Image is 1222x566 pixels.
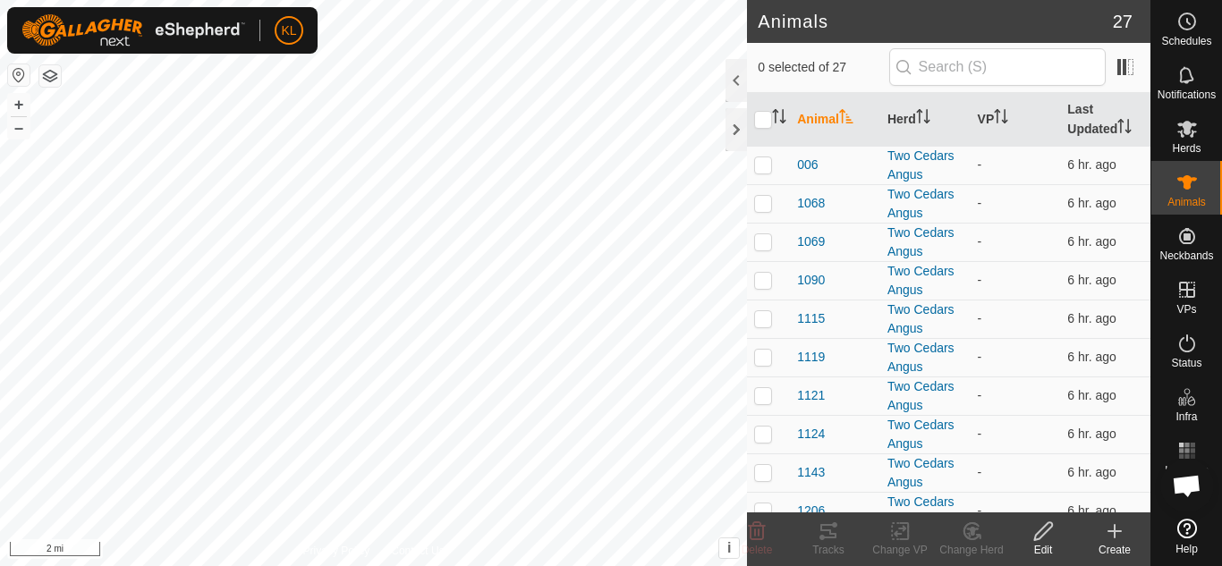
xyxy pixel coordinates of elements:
div: Edit [1007,542,1079,558]
span: Sep 22, 2025, 7:32 AM [1067,503,1116,518]
app-display-virtual-paddock-transition: - [978,196,982,210]
p-sorticon: Activate to sort [1117,122,1132,136]
app-display-virtual-paddock-transition: - [978,157,982,172]
span: 1069 [797,232,825,251]
span: 006 [797,156,818,174]
span: 27 [1113,8,1133,35]
div: Create [1079,542,1150,558]
img: Gallagher Logo [21,14,245,46]
span: Help [1175,544,1198,554]
span: Schedules [1161,36,1211,46]
span: Delete [742,544,773,556]
span: i [727,540,731,555]
div: Two Cedars Angus [887,300,963,338]
div: Change Herd [936,542,1007,558]
app-display-virtual-paddock-transition: - [978,427,982,441]
span: Infra [1175,411,1197,422]
span: Sep 22, 2025, 7:32 AM [1067,196,1116,210]
span: Sep 22, 2025, 7:32 AM [1067,350,1116,364]
a: Contact Us [391,543,444,559]
app-display-virtual-paddock-transition: - [978,234,982,249]
input: Search (S) [889,48,1106,86]
span: Status [1171,358,1201,368]
div: Two Cedars Angus [887,416,963,453]
span: Sep 22, 2025, 7:32 AM [1067,427,1116,441]
span: VPs [1176,304,1196,315]
span: Sep 22, 2025, 7:32 AM [1067,273,1116,287]
span: Heatmap [1165,465,1209,476]
span: 1121 [797,386,825,405]
th: Animal [790,93,880,147]
span: 1090 [797,271,825,290]
div: Two Cedars Angus [887,339,963,376]
h2: Animals [758,11,1113,32]
button: – [8,117,30,139]
app-display-virtual-paddock-transition: - [978,465,982,479]
button: i [719,538,739,558]
app-display-virtual-paddock-transition: - [978,350,982,364]
span: Sep 22, 2025, 7:32 AM [1067,234,1116,249]
span: Animals [1167,197,1206,207]
span: 1115 [797,309,825,328]
app-display-virtual-paddock-transition: - [978,273,982,287]
span: Herds [1172,143,1201,154]
app-display-virtual-paddock-transition: - [978,388,982,402]
app-display-virtual-paddock-transition: - [978,503,982,518]
span: Neckbands [1159,250,1213,261]
div: Two Cedars Angus [887,147,963,184]
p-sorticon: Activate to sort [994,112,1008,126]
span: Notifications [1158,89,1216,100]
app-display-virtual-paddock-transition: - [978,311,982,325]
span: 1124 [797,425,825,444]
div: Two Cedars Angus [887,262,963,300]
div: Two Cedars Angus [887,377,963,415]
th: Last Updated [1060,93,1150,147]
div: Tracks [793,542,864,558]
span: Sep 22, 2025, 7:32 AM [1067,311,1116,325]
span: 1119 [797,348,825,367]
span: Sep 22, 2025, 7:32 AM [1067,157,1116,172]
span: KL [281,21,296,40]
span: 1068 [797,194,825,213]
span: Sep 22, 2025, 7:31 AM [1067,465,1116,479]
span: 1143 [797,463,825,482]
span: Sep 22, 2025, 7:32 AM [1067,388,1116,402]
div: Change VP [864,542,936,558]
div: Two Cedars Angus [887,185,963,223]
th: VP [971,93,1061,147]
div: Two Cedars Angus [887,493,963,530]
button: Reset Map [8,64,30,86]
button: Map Layers [39,65,61,87]
th: Herd [880,93,971,147]
div: Open chat [1160,459,1214,512]
span: 0 selected of 27 [758,58,888,77]
p-sorticon: Activate to sort [772,112,786,126]
div: Two Cedars Angus [887,454,963,492]
p-sorticon: Activate to sort [839,112,853,126]
a: Help [1151,511,1222,562]
div: Two Cedars Angus [887,224,963,261]
span: 1206 [797,502,825,520]
a: Privacy Policy [303,543,370,559]
button: + [8,94,30,115]
p-sorticon: Activate to sort [916,112,930,126]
